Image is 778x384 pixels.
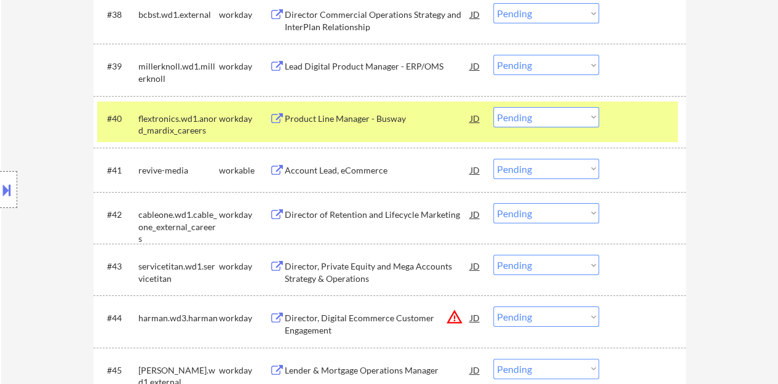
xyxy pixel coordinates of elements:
div: workday [219,209,269,221]
div: workday [219,364,269,377]
button: warning_amber [446,308,463,326]
div: #38 [107,9,129,21]
div: harman.wd3.harman [138,312,219,324]
div: Director, Private Equity and Mega Accounts Strategy & Operations [285,260,470,284]
div: Director Commercial Operations Strategy and InterPlan Relationship [285,9,470,33]
div: JD [469,255,482,277]
div: JD [469,203,482,225]
div: workday [219,260,269,273]
div: Director of Retention and Lifecycle Marketing [285,209,470,221]
div: #45 [107,364,129,377]
div: Director, Digital Ecommerce Customer Engagement [285,312,470,336]
div: JD [469,159,482,181]
div: workday [219,113,269,125]
div: Product Line Manager - Busway [285,113,470,125]
div: JD [469,3,482,25]
div: workday [219,9,269,21]
div: Lead Digital Product Manager - ERP/OMS [285,60,470,73]
div: #44 [107,312,129,324]
div: Lender & Mortgage Operations Manager [285,364,470,377]
div: JD [469,306,482,329]
div: workday [219,312,269,324]
div: millerknoll.wd1.millerknoll [138,60,219,84]
div: #39 [107,60,129,73]
div: JD [469,55,482,77]
div: bcbst.wd1.external [138,9,219,21]
div: workday [219,60,269,73]
div: Account Lead, eCommerce [285,164,470,177]
div: JD [469,107,482,129]
div: JD [469,359,482,381]
div: workable [219,164,269,177]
